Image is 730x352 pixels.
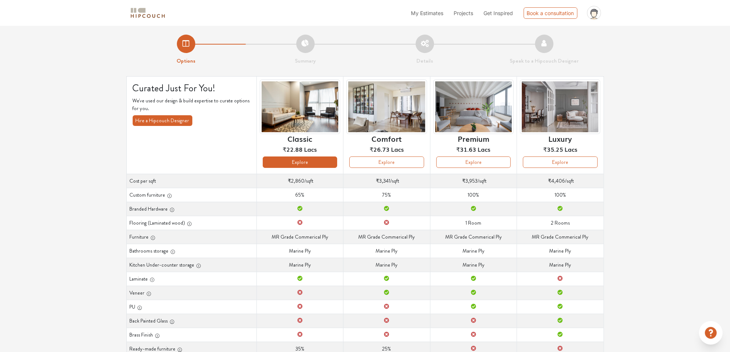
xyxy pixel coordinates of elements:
[376,177,390,184] span: ₹3,341
[478,145,490,154] span: Lacs
[411,10,444,16] span: My Estimates
[430,230,517,244] td: MR Grade Commerical Ply
[256,188,343,202] td: 65%
[430,216,517,230] td: 1 Room
[517,216,604,230] td: 2 Rooms
[458,134,489,143] h6: Premium
[517,244,604,258] td: Marine Ply
[523,156,597,168] button: Explore
[456,145,476,154] span: ₹31.63
[133,82,251,94] h4: Curated Just For You!
[454,10,474,16] span: Projects
[517,258,604,272] td: Marine Ply
[256,244,343,258] td: Marine Ply
[343,188,430,202] td: 75%
[565,145,577,154] span: Lacs
[129,7,166,20] img: logo-horizontal.svg
[126,188,256,202] th: Custom furniture
[524,7,577,19] div: Book a consultation
[126,244,256,258] th: Bathrooms storage
[416,57,433,65] strong: Details
[346,80,427,134] img: header-preview
[543,145,563,154] span: ₹35.25
[517,230,604,244] td: MR Grade Commerical Ply
[133,115,192,126] button: Hire a Hipcouch Designer
[260,80,340,134] img: header-preview
[517,188,604,202] td: 100%
[283,145,303,154] span: ₹22.88
[256,258,343,272] td: Marine Ply
[548,177,565,184] span: ₹4,406
[343,230,430,244] td: MR Grade Commerical Ply
[256,230,343,244] td: MR Grade Commerical Ply
[520,80,600,134] img: header-preview
[436,156,511,168] button: Explore
[133,97,251,112] p: We've used our design & build expertise to curate options for you.
[391,145,404,154] span: Lacs
[371,134,402,143] h6: Comfort
[295,57,316,65] strong: Summary
[263,156,337,168] button: Explore
[126,258,256,272] th: Kitchen Under-counter storage
[304,145,317,154] span: Lacs
[462,177,478,184] span: ₹3,953
[430,188,517,202] td: 100%
[126,272,256,286] th: Laminate
[343,244,430,258] td: Marine Ply
[126,230,256,244] th: Furniture
[287,134,312,143] h6: Classic
[126,286,256,300] th: Veneer
[484,10,513,16] span: Get Inspired
[430,258,517,272] td: Marine Ply
[129,5,166,21] span: logo-horizontal.svg
[510,57,579,65] strong: Speak to a Hipcouch Designer
[430,174,517,188] td: /sqft
[126,174,256,188] th: Cost per sqft
[177,57,195,65] strong: Options
[430,244,517,258] td: Marine Ply
[126,202,256,216] th: Branded Hardware
[349,156,424,168] button: Explore
[548,134,572,143] h6: Luxury
[126,314,256,328] th: Back Painted Glass
[288,177,304,184] span: ₹2,860
[370,145,390,154] span: ₹26.73
[126,300,256,314] th: PU
[126,216,256,230] th: Flooring (Laminated wood)
[433,80,514,134] img: header-preview
[517,174,604,188] td: /sqft
[256,174,343,188] td: /sqft
[343,258,430,272] td: Marine Ply
[126,328,256,342] th: Brass Finish
[343,174,430,188] td: /sqft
